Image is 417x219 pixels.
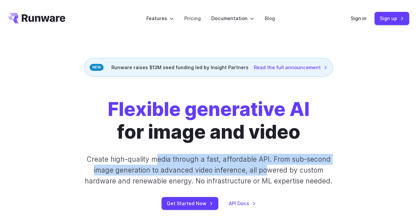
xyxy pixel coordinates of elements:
label: Documentation [211,14,254,22]
strong: Flexible generative AI [108,97,310,121]
p: Create high-quality media through a fast, affordable API. From sub-second image generation to adv... [80,154,337,187]
h1: for image and video [108,98,310,143]
a: Sign up [374,12,409,25]
a: Get Started Now [162,197,218,210]
a: Pricing [184,14,201,22]
a: Sign in [351,14,367,22]
label: Features [146,14,174,22]
a: API Docs [229,200,256,207]
a: Blog [265,14,275,22]
a: Read the full announcement [254,64,327,71]
a: Go to / [8,13,65,23]
div: Runware raises $13M seed funding led by Insight Partners [84,58,333,77]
